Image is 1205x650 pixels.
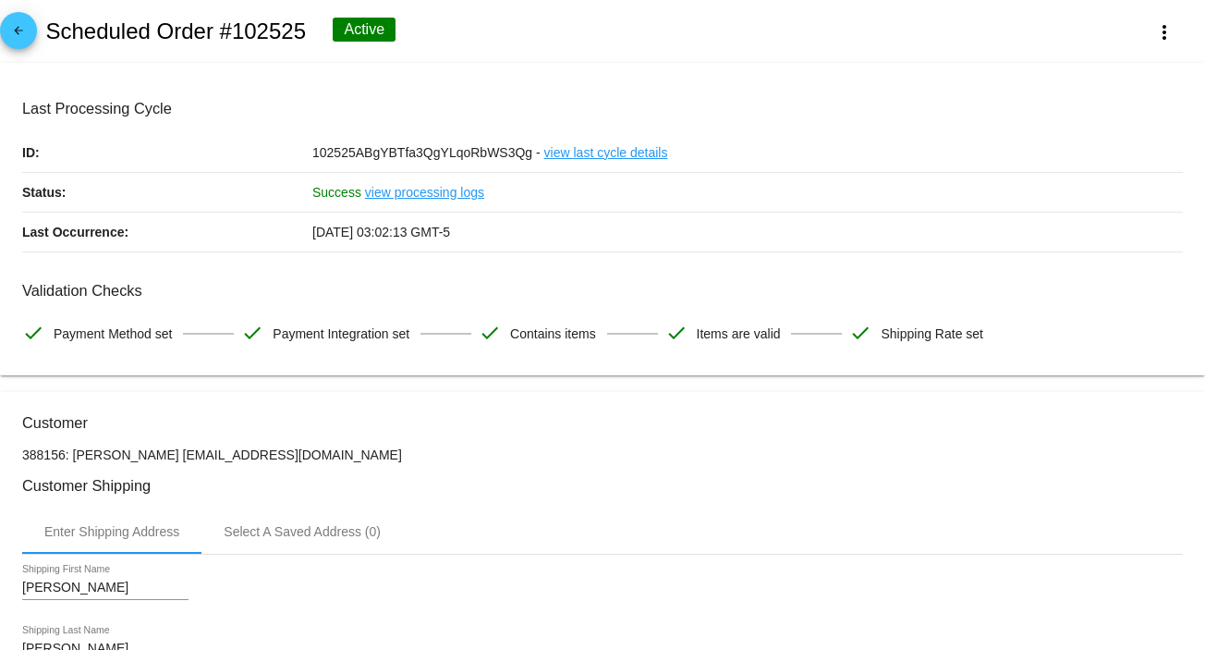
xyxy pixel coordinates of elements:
[22,173,312,212] p: Status:
[312,225,450,239] span: [DATE] 03:02:13 GMT-5
[22,322,44,344] mat-icon: check
[1153,21,1175,43] mat-icon: more_vert
[241,322,263,344] mat-icon: check
[22,477,1183,495] h3: Customer Shipping
[479,322,501,344] mat-icon: check
[22,100,1183,117] h3: Last Processing Cycle
[7,24,30,46] mat-icon: arrow_back
[44,524,179,539] div: Enter Shipping Address
[45,18,306,44] h2: Scheduled Order #102525
[224,524,381,539] div: Select A Saved Address (0)
[22,133,312,172] p: ID:
[333,18,396,42] div: Active
[22,581,189,595] input: Shipping First Name
[54,314,172,353] span: Payment Method set
[365,173,484,212] a: view processing logs
[22,414,1183,432] h3: Customer
[22,282,1183,300] h3: Validation Checks
[273,314,409,353] span: Payment Integration set
[312,185,361,200] span: Success
[22,213,312,251] p: Last Occurrence:
[849,322,871,344] mat-icon: check
[697,314,781,353] span: Items are valid
[665,322,688,344] mat-icon: check
[510,314,596,353] span: Contains items
[22,448,1183,462] p: 388156: [PERSON_NAME] [EMAIL_ADDRESS][DOMAIN_NAME]
[881,314,983,353] span: Shipping Rate set
[544,133,668,172] a: view last cycle details
[312,145,541,160] span: 102525ABgYBTfa3QgYLqoRbWS3Qg -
